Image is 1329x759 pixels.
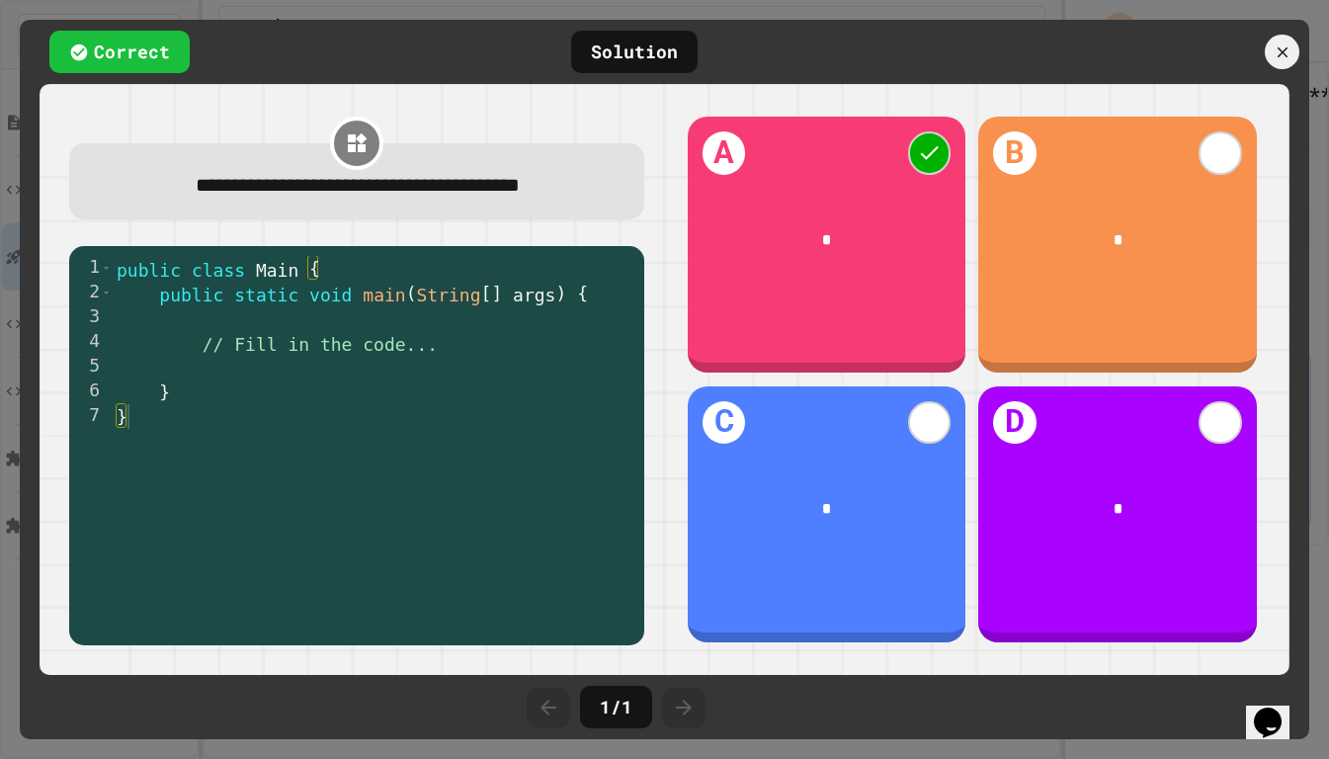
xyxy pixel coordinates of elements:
div: 1 / 1 [580,686,652,728]
iframe: chat widget [1246,680,1309,739]
div: 4 [69,330,113,355]
h1: A [703,131,745,174]
span: Toggle code folding, rows 1 through 7 [101,256,112,281]
h1: B [993,131,1036,174]
h1: D [993,401,1036,444]
span: Toggle code folding, rows 2 through 6 [101,281,112,305]
div: Correct [49,31,190,73]
div: 3 [69,305,113,330]
div: 6 [69,379,113,404]
div: Solution [571,31,698,73]
div: 1 [69,256,113,281]
div: 5 [69,355,113,379]
div: 7 [69,404,113,429]
h1: C [703,401,745,444]
div: 2 [69,281,113,305]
